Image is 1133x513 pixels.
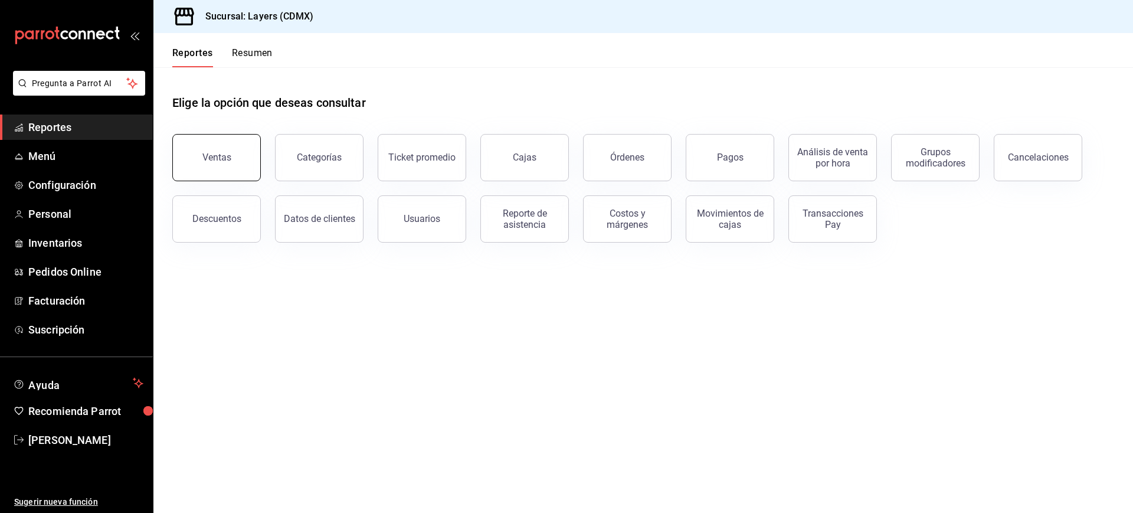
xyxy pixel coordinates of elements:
div: Descuentos [192,213,241,224]
span: Pedidos Online [28,264,143,280]
button: Pagos [686,134,774,181]
span: Reportes [28,119,143,135]
button: Grupos modificadores [891,134,980,181]
button: Análisis de venta por hora [788,134,877,181]
a: Cajas [480,134,569,181]
button: Resumen [232,47,273,67]
span: Personal [28,206,143,222]
span: [PERSON_NAME] [28,432,143,448]
button: Transacciones Pay [788,195,877,243]
div: Grupos modificadores [899,146,972,169]
button: Descuentos [172,195,261,243]
button: Reporte de asistencia [480,195,569,243]
div: Reporte de asistencia [488,208,561,230]
button: Categorías [275,134,364,181]
span: Ayuda [28,376,128,390]
span: Recomienda Parrot [28,403,143,419]
button: Ventas [172,134,261,181]
h1: Elige la opción que deseas consultar [172,94,366,112]
div: Ticket promedio [388,152,456,163]
span: Facturación [28,293,143,309]
div: Transacciones Pay [796,208,869,230]
div: Ventas [202,152,231,163]
div: Categorías [297,152,342,163]
button: Pregunta a Parrot AI [13,71,145,96]
h3: Sucursal: Layers (CDMX) [196,9,313,24]
div: Movimientos de cajas [693,208,767,230]
span: Configuración [28,177,143,193]
button: Datos de clientes [275,195,364,243]
span: Pregunta a Parrot AI [32,77,127,90]
div: Análisis de venta por hora [796,146,869,169]
button: Reportes [172,47,213,67]
div: navigation tabs [172,47,273,67]
button: Movimientos de cajas [686,195,774,243]
div: Cajas [513,151,537,165]
button: Usuarios [378,195,466,243]
div: Órdenes [610,152,644,163]
button: open_drawer_menu [130,31,139,40]
span: Suscripción [28,322,143,338]
a: Pregunta a Parrot AI [8,86,145,98]
div: Cancelaciones [1008,152,1069,163]
span: Sugerir nueva función [14,496,143,508]
div: Pagos [717,152,744,163]
div: Datos de clientes [284,213,355,224]
button: Órdenes [583,134,672,181]
button: Costos y márgenes [583,195,672,243]
span: Menú [28,148,143,164]
div: Costos y márgenes [591,208,664,230]
div: Usuarios [404,213,440,224]
button: Ticket promedio [378,134,466,181]
span: Inventarios [28,235,143,251]
button: Cancelaciones [994,134,1082,181]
